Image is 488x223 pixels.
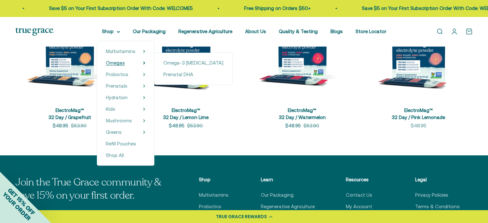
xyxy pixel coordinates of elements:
span: Mushrooms [106,118,132,123]
a: Prenatals [106,82,127,90]
a: Regenerative Agriculture [178,29,232,34]
a: ElectroMag™32 Day / Grapefruit [48,107,91,120]
span: Omega-3 [MEDICAL_DATA] [163,60,223,65]
a: Omega-3 [MEDICAL_DATA] [163,59,223,67]
a: Privacy Policies [415,191,448,199]
a: Probiotics [199,203,221,210]
a: Contact Us [346,191,372,199]
compare-at-price: $53.90 [187,122,203,130]
a: Prenatal DHA [163,71,223,78]
a: ElectroMag™32 Day / Lemon Lime [163,107,209,120]
sale-price: $48.95 [410,122,426,130]
compare-at-price: $53.90 [71,122,87,130]
a: ElectroMag™32 Day / Watermelon [279,107,326,120]
summary: Omegas [106,59,145,67]
sale-price: $48.95 [169,122,184,130]
p: Learn [261,176,315,184]
a: Our Packaging [133,29,166,34]
span: Probiotics [106,72,128,77]
span: Omegas [106,60,125,65]
span: Prenatal DHA [163,72,193,77]
p: Legal [415,176,460,184]
summary: Probiotics [106,71,145,78]
a: Refill Pouches [106,140,145,148]
compare-at-price: $53.90 [304,122,319,130]
span: Greens [106,129,122,135]
p: Shop [199,176,230,184]
summary: Multivitamins [106,47,145,55]
a: My Account [346,203,372,210]
p: Save $5 on Your First Subscription Order With Code: WELCOME5 [45,4,188,12]
a: About Us [245,29,266,34]
summary: Shop [102,28,120,35]
span: Shop All [106,152,124,158]
span: YOUR ORDER [1,191,32,222]
a: Terms & Conditions [415,203,460,210]
a: ElectroMag™32 Day / Pink Lemonade [392,107,445,120]
a: Blogs [330,29,343,34]
a: Mushrooms [106,117,132,124]
span: Prenatals [106,83,127,89]
p: Resources [346,176,384,184]
a: Omegas [106,59,125,67]
a: Multivitamins [199,191,228,199]
span: GET 15% OFF [6,186,36,216]
span: Refill Pouches [106,141,136,146]
a: Probiotics [106,71,128,78]
a: Our Packaging [261,191,294,199]
div: TRUE GRACE REWARDS [216,213,267,220]
a: Shop All [106,151,145,159]
summary: Hydration [106,94,145,101]
summary: Prenatals [106,82,145,90]
a: Store Locator [355,29,386,34]
span: Kids [106,106,115,112]
sale-price: $48.95 [53,122,68,130]
a: Multivitamins [106,47,135,55]
a: Hydration [106,94,128,101]
a: Quality & Testing [279,29,318,34]
span: Multivitamins [106,48,135,54]
a: Regenerative Agriculture [261,203,315,210]
summary: Mushrooms [106,117,145,124]
a: Kids [106,105,115,113]
span: Hydration [106,95,128,100]
summary: Kids [106,105,145,113]
a: Free Shipping on Orders $50+ [240,5,306,11]
sale-price: $48.95 [285,122,301,130]
summary: Greens [106,128,145,136]
a: Greens [106,128,122,136]
p: Join the True Grace community & save 15% on your first order. [15,176,168,202]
